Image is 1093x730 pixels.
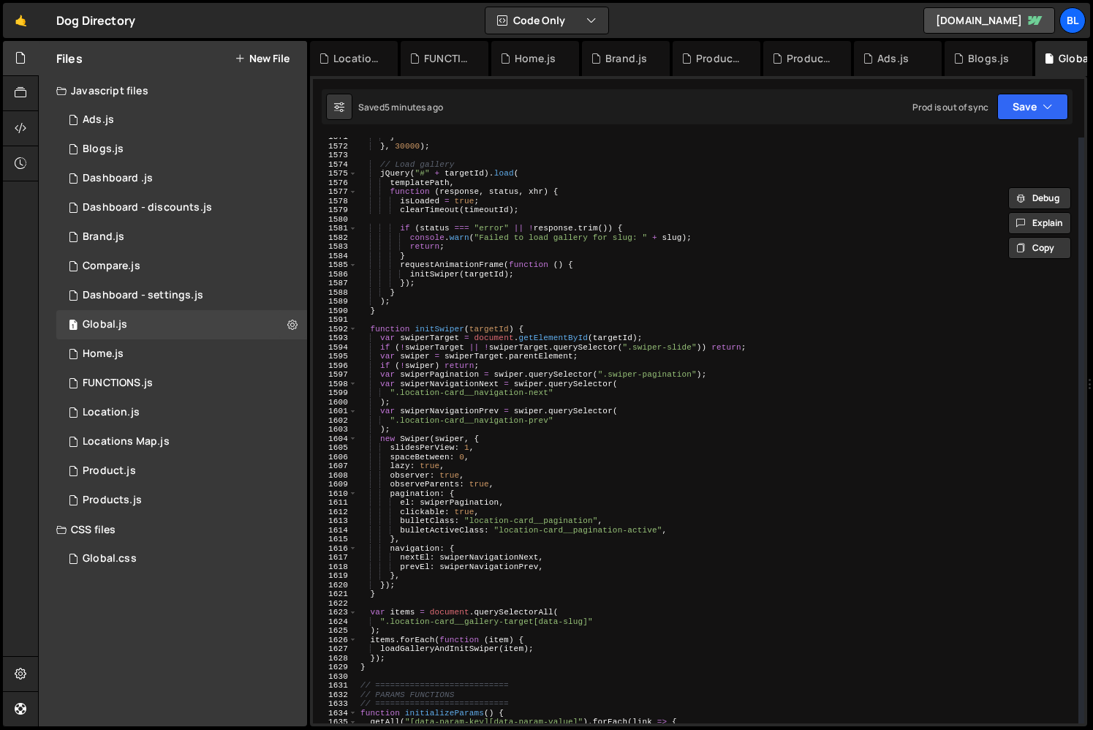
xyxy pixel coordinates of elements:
a: Bl [1059,7,1086,34]
div: FUNCTIONS.js [83,377,153,390]
div: Location.js [333,51,380,66]
div: 1617 [313,553,358,562]
div: 1578 [313,197,358,206]
div: 1590 [313,306,358,316]
div: 1614 [313,526,358,535]
div: Products.js [83,494,142,507]
div: 1607 [313,462,358,471]
div: 1587 [313,279,358,288]
div: 1584 [313,252,358,261]
div: 1591 [313,315,358,325]
div: Dashboard - discounts.js [83,201,212,214]
div: 1632 [313,691,358,700]
a: [DOMAIN_NAME] [923,7,1055,34]
div: 1604 [313,434,358,444]
div: 1595 [313,352,358,361]
div: 1579 [313,206,358,215]
div: Dog Directory [56,12,135,29]
div: 16220/43682.css [56,544,307,573]
div: 1606 [313,453,358,462]
div: Prod is out of sync [912,101,988,113]
h2: Files [56,50,83,67]
div: 16220/46559.js [56,164,307,193]
div: 1574 [313,160,358,170]
div: 1592 [313,325,358,334]
button: Debug [1008,187,1071,209]
div: 1599 [313,388,358,398]
div: 16220/43679.js [56,398,307,427]
div: 16220/44477.js [56,369,307,398]
div: 16220/44319.js [56,339,307,369]
div: Location.js [83,406,140,419]
div: 1634 [313,709,358,718]
div: 1621 [313,590,358,599]
button: Explain [1008,212,1071,234]
div: Saved [358,101,443,113]
div: 1581 [313,224,358,233]
div: 1580 [313,215,358,225]
div: CSS files [39,515,307,544]
div: 1622 [313,599,358,609]
div: 1571 [313,132,358,142]
div: Compare.js [83,260,140,273]
div: 1635 [313,718,358,727]
div: Blogs.js [968,51,1009,66]
div: Product.js [83,464,136,478]
span: 1 [69,320,77,332]
div: 1616 [313,544,358,554]
div: Global.js [83,318,127,331]
div: 1605 [313,443,358,453]
div: 1611 [313,498,358,508]
div: 16220/44321.js [56,135,307,164]
div: 1572 [313,142,358,151]
div: 1630 [313,672,358,682]
div: 1575 [313,169,358,178]
div: Ads.js [83,113,114,127]
div: Home.js [83,347,124,361]
div: 1588 [313,288,358,298]
div: 1628 [313,654,358,663]
div: Locations Map.js [83,435,170,448]
div: 1633 [313,699,358,709]
div: 1631 [313,681,358,691]
div: 16220/43680.js [56,427,307,456]
div: 1577 [313,187,358,197]
div: Ads.js [877,51,909,66]
div: 1585 [313,260,358,270]
div: 16220/44393.js [56,456,307,486]
div: Global.css [83,552,137,565]
div: 1583 [313,242,358,252]
div: 16220/47090.js [56,105,307,135]
div: 16220/44328.js [56,252,307,281]
div: 1624 [313,617,358,627]
div: 1608 [313,471,358,481]
div: 1582 [313,233,358,243]
div: 16220/44476.js [56,281,307,310]
div: Products.js [787,51,833,66]
div: 1596 [313,361,358,371]
div: 1603 [313,425,358,434]
div: 1612 [313,508,358,517]
div: 1625 [313,626,358,636]
div: 16220/46573.js [56,193,307,222]
div: 5 minutes ago [385,101,443,113]
div: 1619 [313,571,358,581]
button: Save [997,94,1068,120]
div: 1602 [313,416,358,426]
div: 16220/44324.js [56,486,307,515]
div: FUNCTIONS.js [424,51,471,66]
div: 1600 [313,398,358,407]
button: Copy [1008,237,1071,259]
div: 1589 [313,297,358,306]
div: 1613 [313,516,358,526]
div: Brand.js [605,51,647,66]
div: 1609 [313,480,358,489]
div: 1620 [313,581,358,590]
div: 16220/44394.js [56,222,307,252]
a: 🤙 [3,3,39,38]
div: 1573 [313,151,358,160]
div: 1610 [313,489,358,499]
div: Product.js [696,51,743,66]
div: Blogs.js [83,143,124,156]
